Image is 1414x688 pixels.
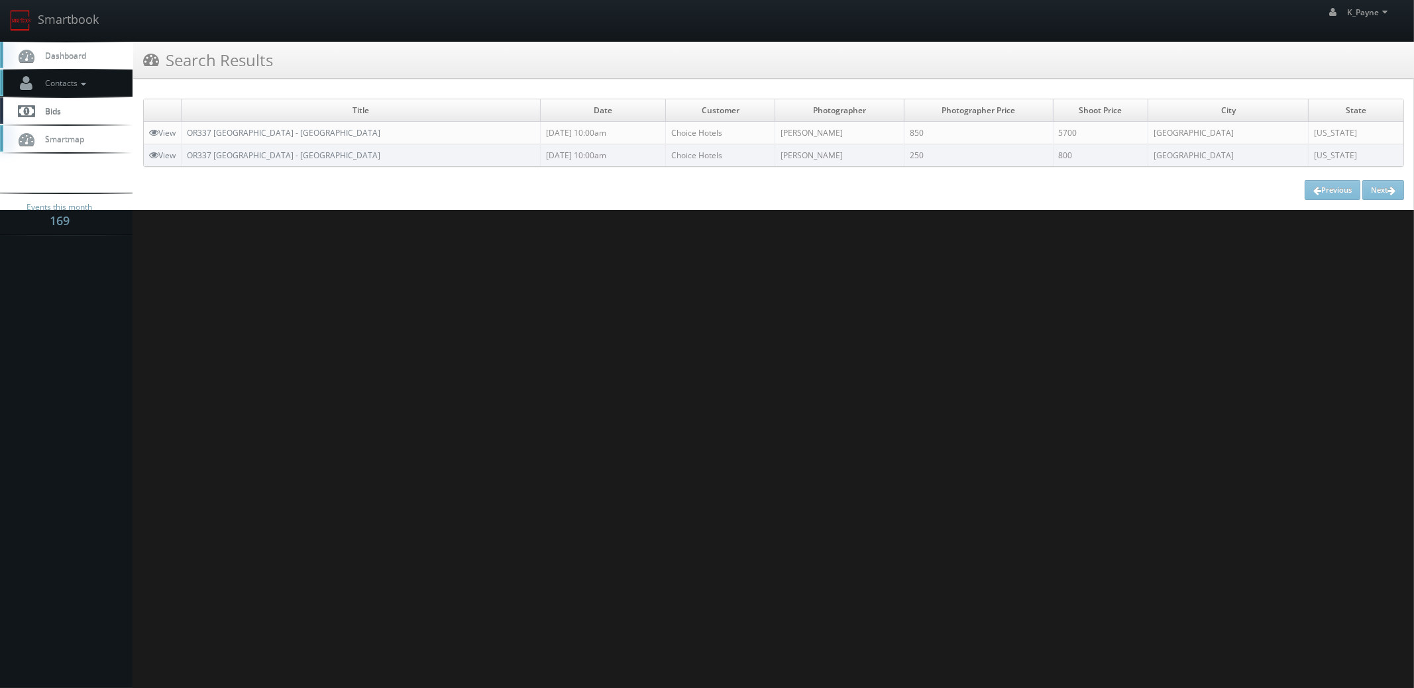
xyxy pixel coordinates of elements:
span: K_Payne [1348,7,1391,18]
td: [GEOGRAPHIC_DATA] [1148,144,1309,167]
a: View [149,150,176,161]
td: [DATE] 10:00am [541,144,666,167]
span: Bids [38,105,61,117]
h3: Search Results [143,48,273,72]
span: Dashboard [38,50,86,61]
a: OR337 [GEOGRAPHIC_DATA] - [GEOGRAPHIC_DATA] [187,127,380,138]
td: Shoot Price [1053,99,1148,122]
td: Title [182,99,541,122]
td: Customer [666,99,775,122]
td: [PERSON_NAME] [775,144,904,167]
td: [US_STATE] [1309,144,1403,167]
td: City [1148,99,1309,122]
td: [PERSON_NAME] [775,122,904,144]
td: State [1309,99,1403,122]
td: 850 [904,122,1054,144]
td: Choice Hotels [666,144,775,167]
td: Photographer Price [904,99,1054,122]
a: OR337 [GEOGRAPHIC_DATA] - [GEOGRAPHIC_DATA] [187,150,380,161]
strong: 169 [50,213,70,228]
td: [GEOGRAPHIC_DATA] [1148,122,1309,144]
a: View [149,127,176,138]
td: 250 [904,144,1054,167]
span: Smartmap [38,133,84,144]
img: smartbook-logo.png [10,10,31,31]
td: Choice Hotels [666,122,775,144]
td: Photographer [775,99,904,122]
span: Contacts [38,77,89,89]
span: Events this month [27,201,93,214]
td: [US_STATE] [1309,122,1403,144]
td: [DATE] 10:00am [541,122,666,144]
td: 800 [1053,144,1148,167]
td: Date [541,99,666,122]
td: 5700 [1053,122,1148,144]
